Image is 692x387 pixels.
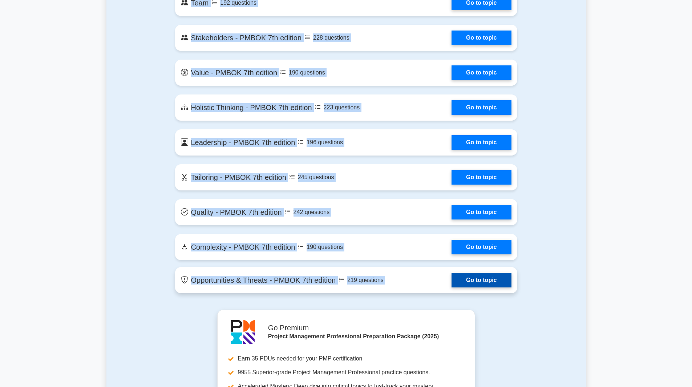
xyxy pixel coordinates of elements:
[452,135,511,150] a: Go to topic
[452,240,511,254] a: Go to topic
[452,273,511,287] a: Go to topic
[452,205,511,219] a: Go to topic
[452,170,511,185] a: Go to topic
[452,31,511,45] a: Go to topic
[452,65,511,80] a: Go to topic
[452,100,511,115] a: Go to topic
